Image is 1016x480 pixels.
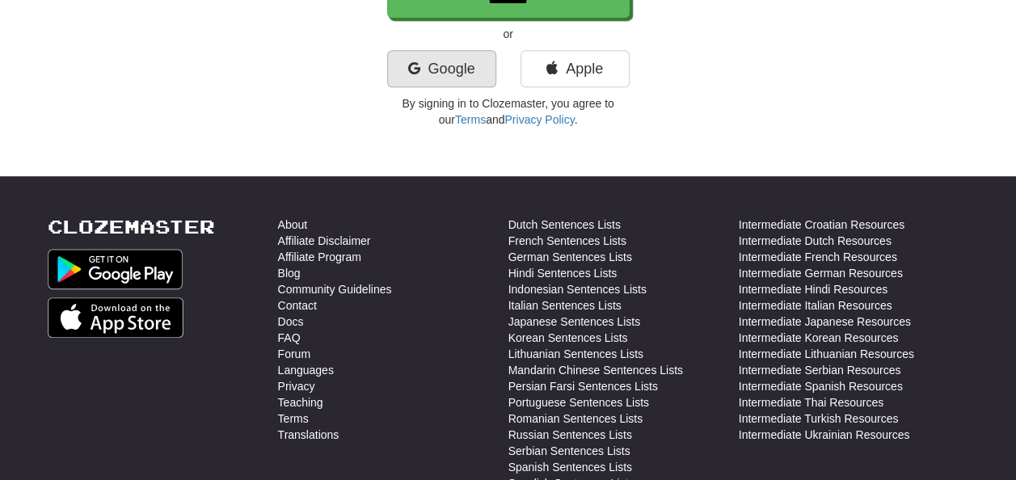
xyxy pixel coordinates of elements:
[508,233,626,249] a: French Sentences Lists
[455,113,486,126] a: Terms
[508,427,632,443] a: Russian Sentences Lists
[278,346,310,362] a: Forum
[278,314,304,330] a: Docs
[739,346,914,362] a: Intermediate Lithuanian Resources
[508,346,643,362] a: Lithuanian Sentences Lists
[278,362,334,378] a: Languages
[739,217,904,233] a: Intermediate Croatian Resources
[508,330,628,346] a: Korean Sentences Lists
[278,427,339,443] a: Translations
[387,26,630,42] p: or
[521,50,630,87] a: Apple
[739,314,911,330] a: Intermediate Japanese Resources
[508,411,643,427] a: Romanian Sentences Lists
[508,362,683,378] a: Mandarin Chinese Sentences Lists
[739,249,897,265] a: Intermediate French Resources
[508,394,649,411] a: Portuguese Sentences Lists
[48,297,184,338] img: Get it on App Store
[739,427,910,443] a: Intermediate Ukrainian Resources
[278,297,317,314] a: Contact
[739,378,903,394] a: Intermediate Spanish Resources
[278,330,301,346] a: FAQ
[739,411,899,427] a: Intermediate Turkish Resources
[278,217,308,233] a: About
[739,281,887,297] a: Intermediate Hindi Resources
[508,314,640,330] a: Japanese Sentences Lists
[278,394,323,411] a: Teaching
[48,249,183,289] img: Get it on Google Play
[739,394,884,411] a: Intermediate Thai Resources
[508,217,621,233] a: Dutch Sentences Lists
[508,297,622,314] a: Italian Sentences Lists
[739,362,901,378] a: Intermediate Serbian Resources
[508,443,630,459] a: Serbian Sentences Lists
[387,95,630,128] p: By signing in to Clozemaster, you agree to our and .
[508,281,647,297] a: Indonesian Sentences Lists
[739,330,899,346] a: Intermediate Korean Resources
[278,411,309,427] a: Terms
[48,217,215,237] a: Clozemaster
[508,265,618,281] a: Hindi Sentences Lists
[504,113,574,126] a: Privacy Policy
[508,249,632,265] a: German Sentences Lists
[387,50,496,87] a: Google
[278,281,392,297] a: Community Guidelines
[739,233,892,249] a: Intermediate Dutch Resources
[278,265,301,281] a: Blog
[739,297,892,314] a: Intermediate Italian Resources
[739,265,903,281] a: Intermediate German Resources
[508,378,658,394] a: Persian Farsi Sentences Lists
[278,233,371,249] a: Affiliate Disclaimer
[278,378,315,394] a: Privacy
[278,249,361,265] a: Affiliate Program
[508,459,632,475] a: Spanish Sentences Lists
